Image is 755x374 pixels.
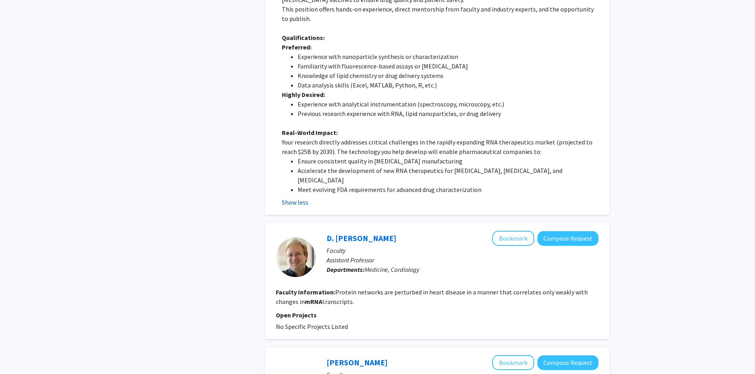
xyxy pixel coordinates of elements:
b: Faculty Information: [276,288,335,296]
li: Ensure consistent quality in [MEDICAL_DATA] manufacturing [298,156,598,166]
li: Meet evolving FDA requirements for advanced drug characterization [298,185,598,194]
p: Faculty [327,246,598,255]
fg-read-more: Protein networks are perturbed in heart disease in a manner that correlates only weakly with chan... [276,288,588,306]
strong: Preferred: [282,43,312,51]
p: Your research directly addresses critical challenges in the rapidly expanding RNA therapeutics ma... [282,137,598,156]
span: No Specific Projects Listed [276,323,348,330]
span: Medicine, Cardiology [365,266,419,273]
a: [PERSON_NAME] [327,357,388,367]
strong: Highly Desired: [282,91,325,99]
li: Data analysis skills (Excel, MATLAB, Python, R, etc.) [298,80,598,90]
li: Knowledge of lipid chemistry or drug delivery systems [298,71,598,80]
button: Compose Request to D. Brian Foster [537,231,598,246]
li: Accelerate the development of new RNA therapeutics for [MEDICAL_DATA], [MEDICAL_DATA], and [MEDIC... [298,166,598,185]
strong: Real-World Impact: [282,129,338,137]
button: Add Hal Dietz to Bookmarks [492,355,534,370]
li: Experience with nanoparticle synthesis or characterization [298,52,598,61]
button: Compose Request to Hal Dietz [537,355,598,370]
button: Show less [282,197,308,207]
p: This position offers hands-on experience, direct mentorship from faculty and industry experts, an... [282,4,598,23]
b: mRNA [305,298,322,306]
li: Experience with analytical instrumentation (spectroscopy, microscopy, etc.) [298,99,598,109]
button: Add D. Brian Foster to Bookmarks [492,231,534,246]
b: Departments: [327,266,365,273]
a: D. [PERSON_NAME] [327,233,396,243]
li: Previous research experience with RNA, lipid nanoparticles, or drug delivery [298,109,598,118]
li: Familiarity with fluorescence-based assays or [MEDICAL_DATA] [298,61,598,71]
p: Assistant Professor [327,255,598,265]
p: Open Projects [276,310,598,320]
strong: Qualifications: [282,34,325,42]
iframe: Chat [6,338,34,368]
